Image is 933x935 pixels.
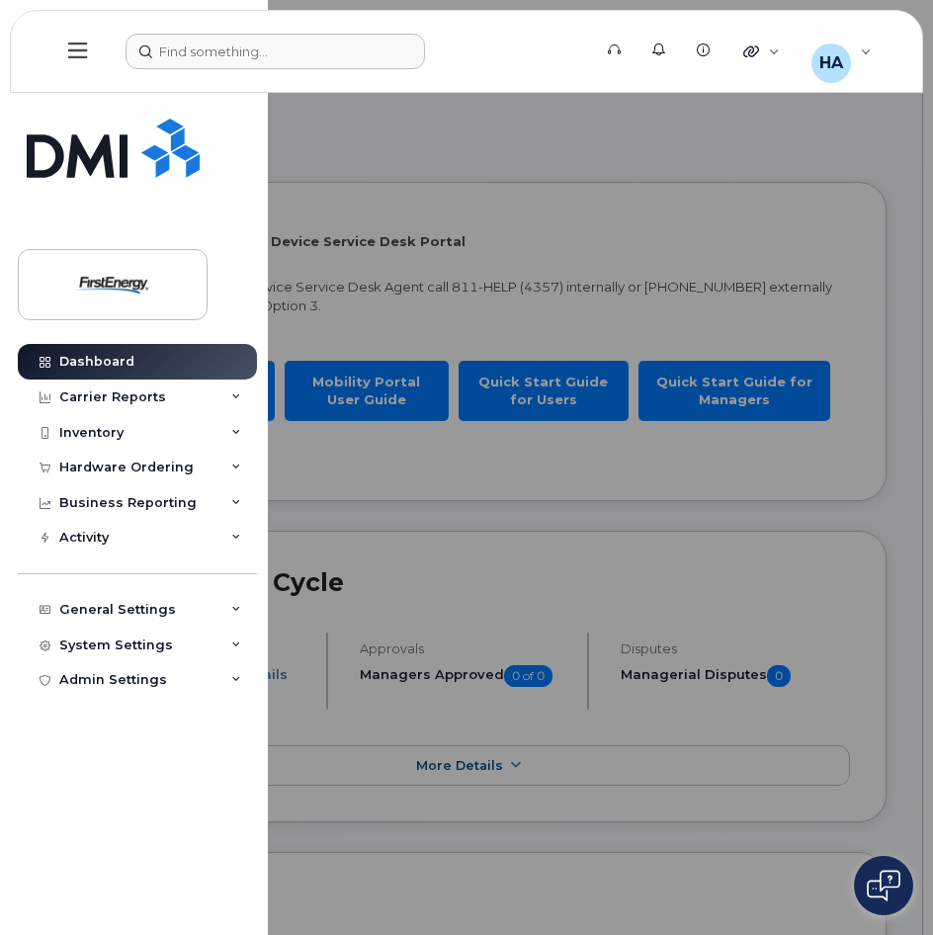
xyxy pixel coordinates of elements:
img: Simplex My-Serve [27,119,200,178]
div: Dashboard [59,354,134,370]
div: General Settings [59,602,176,618]
div: Business Reporting [59,495,197,511]
div: Activity [59,530,109,546]
div: Inventory [59,425,124,441]
a: FirstEnergy Corp [18,249,208,320]
img: Open chat [867,870,900,901]
img: FirstEnergy Corp [37,256,189,313]
div: Carrier Reports [59,389,166,405]
div: Hardware Ordering [59,460,194,475]
a: Dashboard [18,344,257,380]
div: System Settings [59,637,173,653]
div: Admin Settings [59,672,167,688]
